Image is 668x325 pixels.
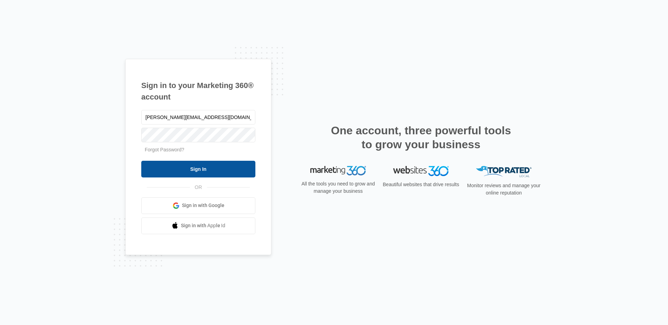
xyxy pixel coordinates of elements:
p: Monitor reviews and manage your online reputation [465,182,543,197]
span: Sign in with Apple Id [181,222,225,229]
a: Forgot Password? [145,147,184,152]
input: Email [141,110,255,125]
span: OR [190,184,207,191]
h2: One account, three powerful tools to grow your business [329,124,513,151]
a: Sign in with Google [141,197,255,214]
img: Websites 360 [393,166,449,176]
p: All the tools you need to grow and manage your business [299,180,377,195]
img: Marketing 360 [310,166,366,176]
h1: Sign in to your Marketing 360® account [141,80,255,103]
a: Sign in with Apple Id [141,217,255,234]
p: Beautiful websites that drive results [382,181,460,188]
img: Top Rated Local [476,166,532,177]
span: Sign in with Google [182,202,224,209]
input: Sign In [141,161,255,177]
